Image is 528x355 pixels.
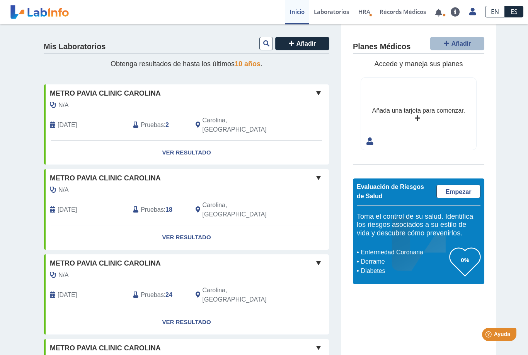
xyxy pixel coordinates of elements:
span: HRA [358,8,370,15]
span: 10 años [235,60,261,68]
a: Ver Resultado [44,225,329,250]
h3: 0% [450,255,480,265]
span: Evaluación de Riesgos de Salud [357,184,424,199]
iframe: Help widget launcher [459,325,519,346]
a: ES [505,6,523,17]
h4: Mis Laboratorios [44,42,106,51]
span: Metro Pavia Clinic Carolina [50,173,161,184]
h4: Planes Médicos [353,42,410,51]
span: N/A [58,101,69,110]
a: Empezar [436,185,480,198]
span: Pruebas [141,290,164,300]
div: Añada una tarjeta para comenzar. [372,106,465,115]
b: 2 [165,122,169,128]
button: Añadir [275,37,329,50]
li: Diabetes [359,266,450,276]
span: Metro Pavia Clinic Carolina [50,343,161,353]
b: 18 [165,206,172,213]
li: Derrame [359,257,450,266]
span: Pruebas [141,120,164,130]
span: Metro Pavia Clinic Carolina [50,88,161,99]
div: : [127,286,189,304]
span: 2025-09-09 [58,120,77,130]
span: N/A [58,185,69,195]
span: Pruebas [141,205,164,214]
b: 24 [165,292,172,298]
span: Carolina, PR [203,116,288,134]
span: 2025-08-11 [58,205,77,214]
span: Añadir [451,40,471,47]
span: Añadir [296,40,316,47]
div: : [127,116,189,134]
a: Ver Resultado [44,310,329,334]
span: 2024-11-18 [58,290,77,300]
li: Enfermedad Coronaria [359,248,450,257]
span: Metro Pavia Clinic Carolina [50,258,161,269]
a: EN [485,6,505,17]
span: N/A [58,271,69,280]
a: Ver Resultado [44,141,329,165]
span: Carolina, PR [203,286,288,304]
span: Obtenga resultados de hasta los últimos . [111,60,262,68]
button: Añadir [430,37,484,50]
div: : [127,201,189,219]
span: Accede y maneja sus planes [374,60,463,68]
span: Carolina, PR [203,201,288,219]
h5: Toma el control de su salud. Identifica los riesgos asociados a su estilo de vida y descubre cómo... [357,213,480,238]
span: Empezar [446,189,472,195]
